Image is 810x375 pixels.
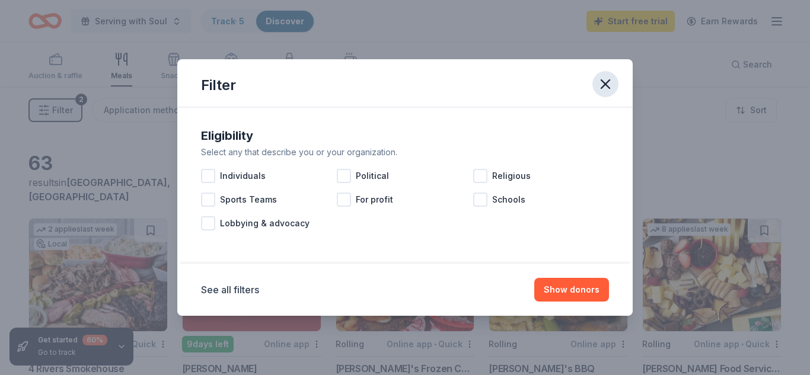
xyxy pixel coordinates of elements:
[492,193,525,207] span: Schools
[356,169,389,183] span: Political
[220,169,266,183] span: Individuals
[220,216,310,230] span: Lobbying & advocacy
[201,145,609,159] div: Select any that describe you or your organization.
[492,169,531,183] span: Religious
[220,193,277,207] span: Sports Teams
[201,283,259,297] button: See all filters
[201,126,609,145] div: Eligibility
[201,76,236,95] div: Filter
[356,193,393,207] span: For profit
[534,278,609,302] button: Show donors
